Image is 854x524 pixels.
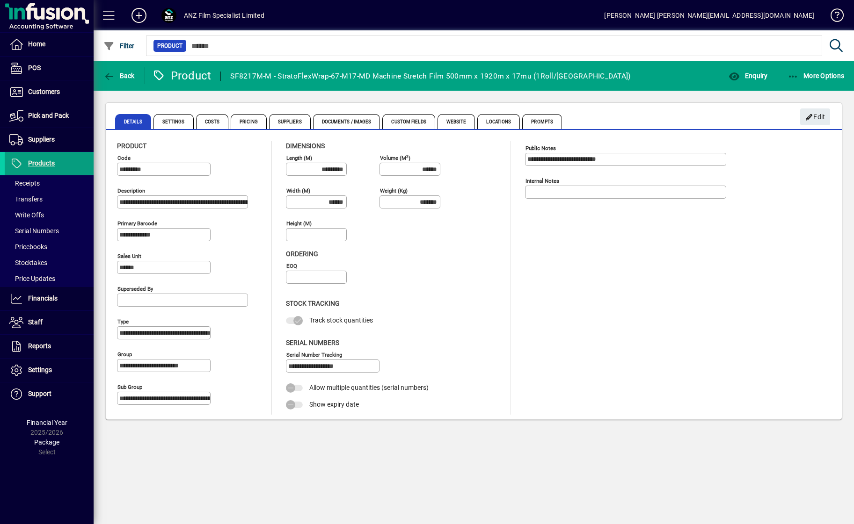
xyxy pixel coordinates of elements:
[313,114,380,129] span: Documents / Images
[286,351,342,358] mat-label: Serial Number tracking
[28,64,41,72] span: POS
[196,114,229,129] span: Costs
[785,67,847,84] button: More Options
[800,108,830,125] button: Edit
[286,220,312,227] mat-label: Height (m)
[94,67,145,84] app-page-header-button: Back
[5,33,94,56] a: Home
[28,159,55,167] span: Products
[5,335,94,358] a: Reports
[28,318,43,326] span: Staff
[28,136,55,143] span: Suppliers
[5,128,94,151] a: Suppliers
[103,72,135,79] span: Back
[117,384,142,390] mat-label: Sub group
[286,142,325,150] span: Dimensions
[380,155,410,161] mat-label: Volume (m )
[117,155,131,161] mat-label: Code
[5,207,94,223] a: Write Offs
[526,145,556,151] mat-label: Public Notes
[526,178,559,184] mat-label: Internal Notes
[117,220,157,227] mat-label: Primary barcode
[28,366,52,373] span: Settings
[805,109,825,125] span: Edit
[286,300,340,307] span: Stock Tracking
[309,384,429,391] span: Allow multiple quantities (serial numbers)
[309,316,373,324] span: Track stock quantities
[604,8,814,23] div: [PERSON_NAME] [PERSON_NAME][EMAIL_ADDRESS][DOMAIN_NAME]
[124,7,154,24] button: Add
[9,195,43,203] span: Transfers
[406,154,409,158] sup: 3
[5,57,94,80] a: POS
[117,187,145,194] mat-label: Description
[9,179,40,187] span: Receipts
[9,211,44,219] span: Write Offs
[5,255,94,271] a: Stocktakes
[117,253,141,259] mat-label: Sales unit
[477,114,520,129] span: Locations
[5,359,94,382] a: Settings
[157,41,182,50] span: Product
[117,351,132,358] mat-label: Group
[28,294,58,302] span: Financials
[286,187,310,194] mat-label: Width (m)
[230,69,630,84] div: SF8217M-M - StratoFlexWrap-67-M17-MD Machine Stretch Film 500mm x 1920m x 17mu (1Roll/[GEOGRAPHIC...
[309,401,359,408] span: Show expiry date
[382,114,435,129] span: Custom Fields
[5,223,94,239] a: Serial Numbers
[9,227,59,235] span: Serial Numbers
[154,7,184,24] button: Profile
[103,42,135,50] span: Filter
[5,311,94,334] a: Staff
[5,239,94,255] a: Pricebooks
[729,72,767,79] span: Enquiry
[9,243,47,251] span: Pricebooks
[5,191,94,207] a: Transfers
[438,114,475,129] span: Website
[286,250,318,258] span: Ordering
[5,287,94,310] a: Financials
[28,342,51,350] span: Reports
[115,114,151,129] span: Details
[5,382,94,406] a: Support
[788,72,845,79] span: More Options
[286,339,339,346] span: Serial Numbers
[824,2,842,32] a: Knowledge Base
[153,114,194,129] span: Settings
[28,40,45,48] span: Home
[152,68,212,83] div: Product
[28,88,60,95] span: Customers
[5,80,94,104] a: Customers
[522,114,562,129] span: Prompts
[28,112,69,119] span: Pick and Pack
[34,438,59,446] span: Package
[101,67,137,84] button: Back
[27,419,67,426] span: Financial Year
[231,114,267,129] span: Pricing
[9,275,55,282] span: Price Updates
[5,271,94,287] a: Price Updates
[117,142,146,150] span: Product
[9,259,47,266] span: Stocktakes
[380,187,408,194] mat-label: Weight (Kg)
[117,286,153,292] mat-label: Superseded by
[5,104,94,128] a: Pick and Pack
[5,175,94,191] a: Receipts
[726,67,770,84] button: Enquiry
[117,318,129,325] mat-label: Type
[184,8,264,23] div: ANZ Film Specialist Limited
[269,114,311,129] span: Suppliers
[286,263,297,269] mat-label: EOQ
[101,37,137,54] button: Filter
[286,155,312,161] mat-label: Length (m)
[28,390,51,397] span: Support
